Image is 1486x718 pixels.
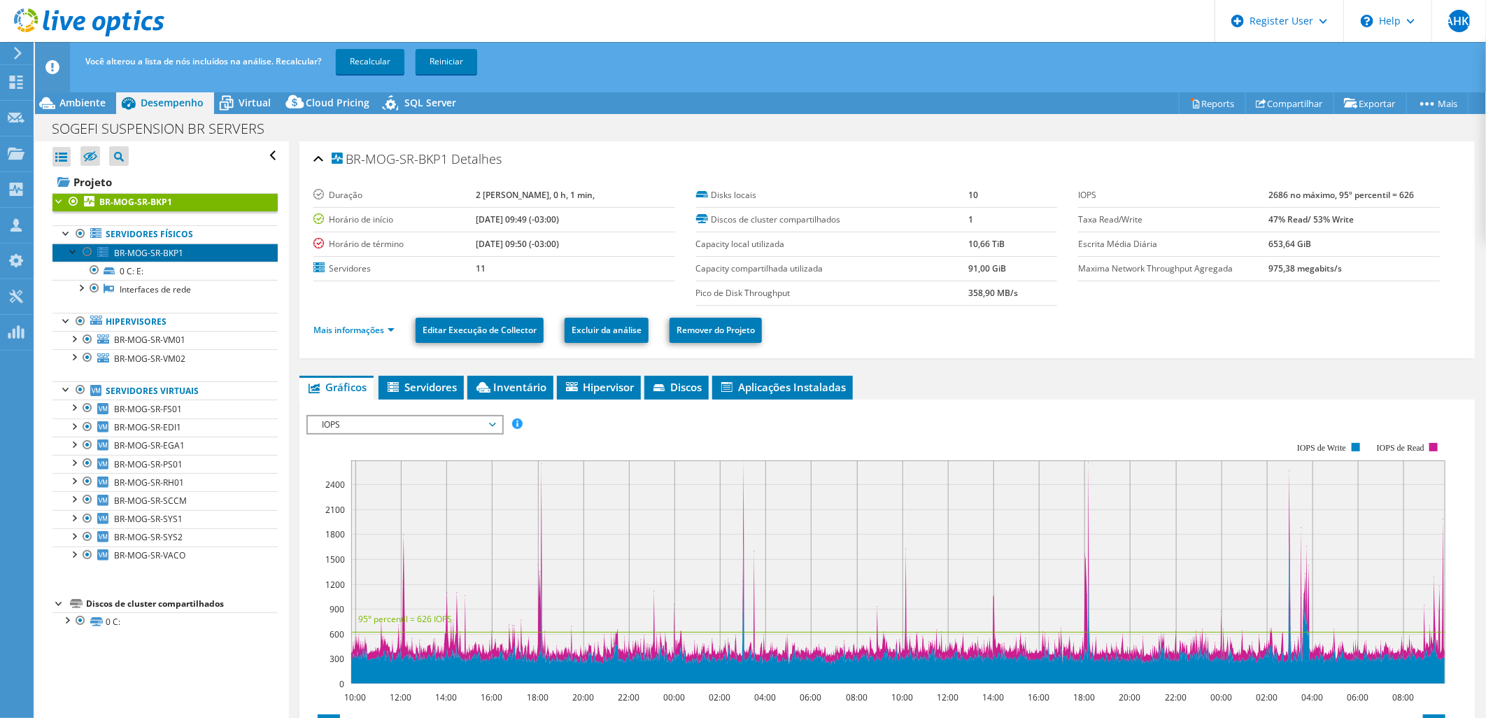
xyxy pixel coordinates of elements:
[86,596,278,612] div: Discos de cluster compartilhados
[325,528,345,540] text: 1800
[696,237,968,251] label: Capacity local utilizada
[99,196,172,208] b: BR-MOG-SR-BKP1
[52,280,278,298] a: Interfaces de rede
[1377,443,1424,453] text: IOPS de Read
[696,262,968,276] label: Capacity compartilhada utilizada
[476,189,595,201] b: 2 [PERSON_NAME], 0 h, 1 min,
[52,381,278,400] a: Servidores virtuais
[1078,188,1268,202] label: IOPS
[52,437,278,455] a: BR-MOG-SR-EGA1
[651,380,702,394] span: Discos
[344,691,366,703] text: 10:00
[416,318,544,343] a: Editar Execução de Collector
[404,96,456,109] span: SQL Server
[52,225,278,244] a: Servidores físicos
[696,213,968,227] label: Discos de cluster compartilhados
[1333,92,1407,114] a: Exportar
[325,554,345,565] text: 1500
[52,244,278,262] a: BR-MOG-SR-BKP1
[114,495,187,507] span: BR-MOG-SR-SCCM
[325,579,345,591] text: 1200
[239,96,271,109] span: Virtual
[52,193,278,211] a: BR-MOG-SR-BKP1
[339,678,344,690] text: 0
[1078,213,1268,227] label: Taxa Read/Write
[330,653,344,665] text: 300
[709,691,730,703] text: 02:00
[476,213,559,225] b: [DATE] 09:49 (-03:00)
[982,691,1004,703] text: 14:00
[476,262,486,274] b: 11
[114,549,185,561] span: BR-MOG-SR-VACO
[481,691,502,703] text: 16:00
[1119,691,1140,703] text: 20:00
[315,416,495,433] span: IOPS
[1073,691,1095,703] text: 18:00
[1268,189,1414,201] b: 2686 no máximo, 95º percentil = 626
[1078,237,1268,251] label: Escrita Média Diária
[114,334,185,346] span: BR-MOG-SR-VM01
[891,691,913,703] text: 10:00
[313,188,476,202] label: Duração
[451,150,502,167] span: Detalhes
[114,513,183,525] span: BR-MOG-SR-SYS1
[325,479,345,491] text: 2400
[59,96,106,109] span: Ambiente
[114,403,182,415] span: BR-MOG-SR-FS01
[52,331,278,349] a: BR-MOG-SR-VM01
[968,238,1005,250] b: 10,66 TiB
[114,247,183,259] span: BR-MOG-SR-BKP1
[114,458,183,470] span: BR-MOG-SR-PS01
[1268,262,1342,274] b: 975,38 megabits/s
[325,504,345,516] text: 2100
[800,691,821,703] text: 06:00
[1301,691,1323,703] text: 04:00
[114,531,183,543] span: BR-MOG-SR-SYS2
[336,49,404,74] a: Recalcular
[114,477,184,488] span: BR-MOG-SR-RH01
[1361,15,1373,27] svg: \n
[306,380,367,394] span: Gráficos
[306,96,369,109] span: Cloud Pricing
[474,380,546,394] span: Inventário
[52,349,278,367] a: BR-MOG-SR-VM02
[1028,691,1049,703] text: 16:00
[52,171,278,193] a: Projeto
[1179,92,1246,114] a: Reports
[114,439,185,451] span: BR-MOG-SR-EGA1
[330,628,344,640] text: 600
[1448,10,1471,32] span: AHKJ
[313,237,476,251] label: Horário de término
[435,691,457,703] text: 14:00
[52,262,278,280] a: 0 C: E:
[390,691,411,703] text: 12:00
[114,421,181,433] span: BR-MOG-SR-EDI1
[527,691,549,703] text: 18:00
[696,286,968,300] label: Pico de Disk Throughput
[1165,691,1187,703] text: 22:00
[572,691,594,703] text: 20:00
[114,353,185,365] span: BR-MOG-SR-VM02
[564,380,634,394] span: Hipervisor
[1256,691,1278,703] text: 02:00
[52,473,278,491] a: BR-MOG-SR-RH01
[416,49,477,74] a: Reiniciar
[52,612,278,631] a: 0 C:
[719,380,846,394] span: Aplicações Instaladas
[332,153,448,167] span: BR-MOG-SR-BKP1
[968,287,1018,299] b: 358,90 MB/s
[1268,213,1354,225] b: 47% Read/ 53% Write
[45,121,286,136] h1: SOGEFI SUSPENSION BR SERVERS
[1268,238,1311,250] b: 653,64 GiB
[754,691,776,703] text: 04:00
[1347,691,1368,703] text: 06:00
[385,380,457,394] span: Servidores
[52,491,278,509] a: BR-MOG-SR-SCCM
[1297,443,1346,453] text: IOPS de Write
[1392,691,1414,703] text: 08:00
[52,418,278,437] a: BR-MOG-SR-EDI1
[565,318,649,343] a: Excluir da análise
[85,55,321,67] span: Você alterou a lista de nós incluídos na análise. Recalcular?
[1078,262,1268,276] label: Maxima Network Throughput Agregada
[313,262,476,276] label: Servidores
